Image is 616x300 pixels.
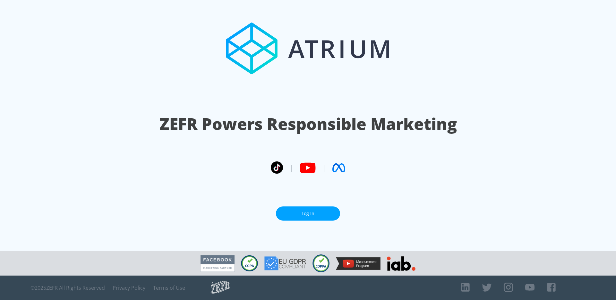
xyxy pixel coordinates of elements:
span: | [322,163,326,173]
h1: ZEFR Powers Responsible Marketing [159,113,457,135]
a: Privacy Policy [113,285,145,291]
img: COPPA Compliant [312,254,329,272]
img: Facebook Marketing Partner [201,255,235,272]
span: | [289,163,293,173]
img: YouTube Measurement Program [336,257,381,270]
img: CCPA Compliant [241,255,258,271]
span: © 2025 ZEFR All Rights Reserved [30,285,105,291]
a: Log In [276,206,340,221]
img: GDPR Compliant [264,256,306,270]
img: IAB [387,256,415,271]
a: Terms of Use [153,285,185,291]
